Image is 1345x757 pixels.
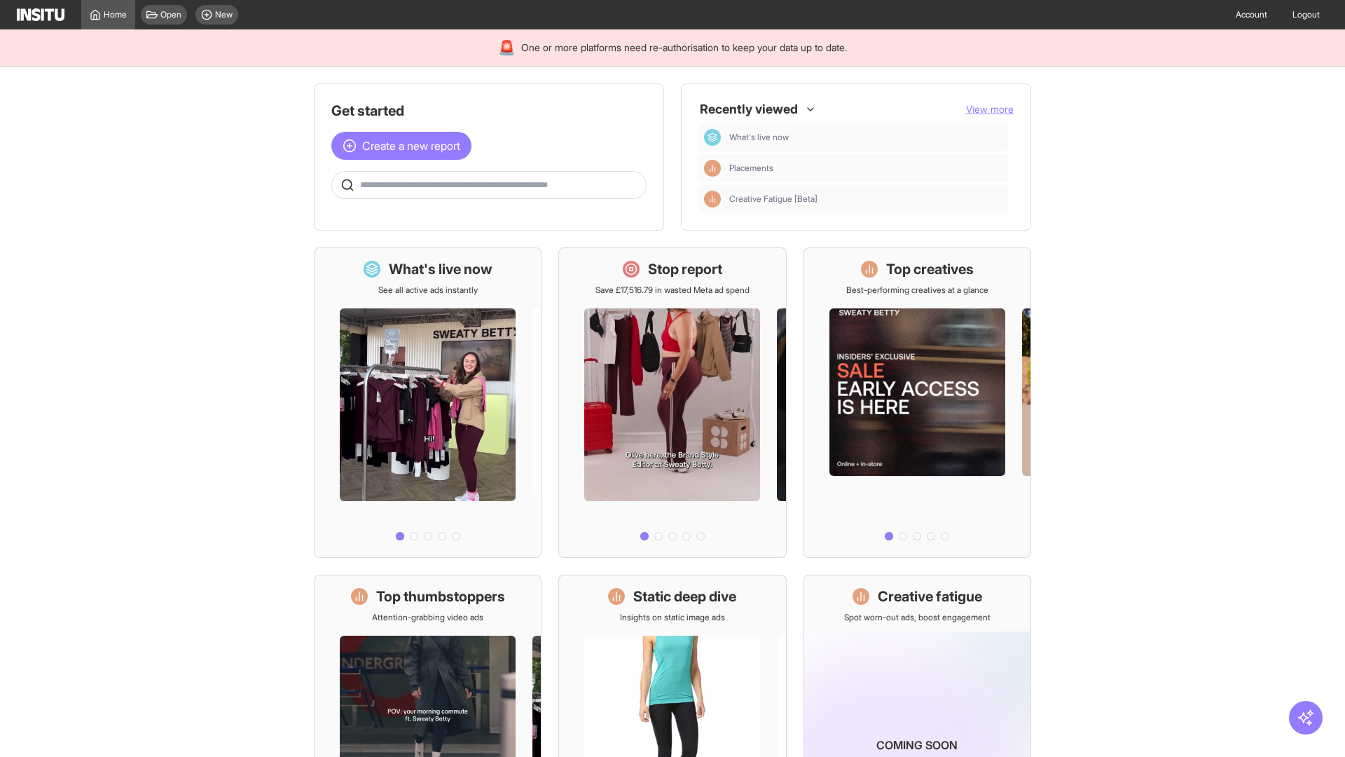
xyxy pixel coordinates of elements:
h1: Static deep dive [633,587,736,606]
button: Create a new report [331,132,471,160]
a: Stop reportSave £17,516.79 in wasted Meta ad spend [558,247,786,558]
h1: Stop report [648,259,722,279]
div: Insights [704,191,721,207]
h1: What's live now [389,259,492,279]
p: Insights on static image ads [620,612,725,623]
span: What's live now [729,132,789,143]
p: Best-performing creatives at a glance [846,285,988,296]
button: View more [966,102,1014,116]
div: Dashboard [704,129,721,146]
span: View more [966,103,1014,115]
span: Creative Fatigue [Beta] [729,193,818,205]
h1: Top thumbstoppers [376,587,505,606]
span: What's live now [729,132,1002,143]
span: New [215,9,233,20]
div: Insights [704,160,721,177]
span: Placements [729,163,1002,174]
p: Attention-grabbing video ads [372,612,483,623]
img: Logo [17,8,64,21]
a: What's live nowSee all active ads instantly [314,247,542,558]
h1: Get started [331,101,647,121]
p: See all active ads instantly [378,285,478,296]
span: Create a new report [362,137,460,154]
h1: Top creatives [886,259,974,279]
span: Creative Fatigue [Beta] [729,193,1002,205]
div: 🚨 [498,38,516,57]
p: Save £17,516.79 in wasted Meta ad spend [595,285,750,296]
span: Home [104,9,127,20]
span: Open [160,9,181,20]
a: Top creativesBest-performing creatives at a glance [803,247,1031,558]
span: One or more platforms need re-authorisation to keep your data up to date. [521,41,847,55]
span: Placements [729,163,773,174]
